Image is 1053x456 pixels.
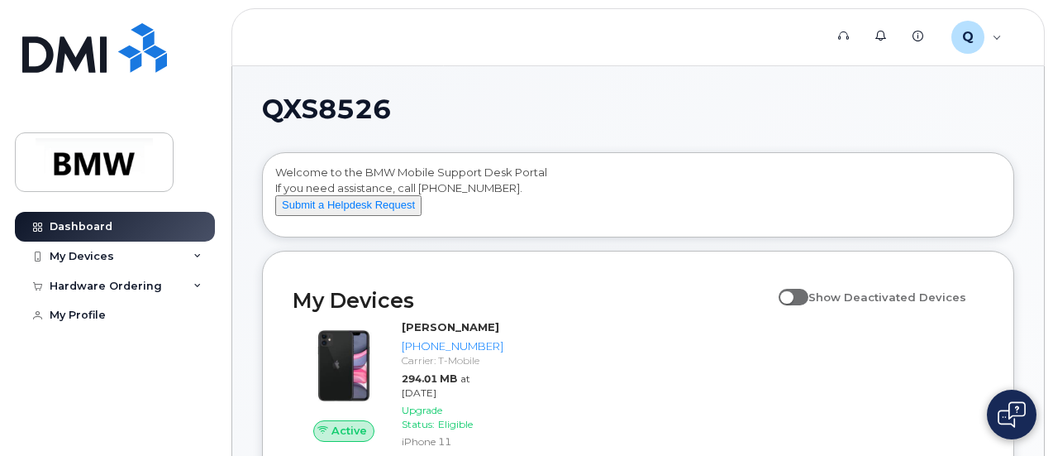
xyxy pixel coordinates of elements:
div: [PHONE_NUMBER] [402,338,503,354]
div: Carrier: T-Mobile [402,353,503,367]
input: Show Deactivated Devices [779,281,792,295]
span: 294.01 MB [402,372,457,385]
h2: My Devices [293,288,770,313]
a: Submit a Helpdesk Request [275,198,422,211]
span: QXS8526 [262,97,391,122]
span: Show Deactivated Devices [808,290,966,304]
a: Active[PERSON_NAME][PHONE_NUMBER]Carrier: T-Mobile294.01 MBat [DATE]Upgrade Status:EligibleiPhone 11 [293,319,510,452]
span: Upgrade Status: [402,404,442,430]
strong: [PERSON_NAME] [402,320,499,334]
div: Welcome to the BMW Mobile Support Desk Portal If you need assistance, call [PHONE_NUMBER]. [275,165,1001,231]
div: iPhone 11 [402,434,503,449]
span: at [DATE] [402,372,470,399]
span: Eligible [438,418,473,430]
span: Active [331,423,367,439]
button: Submit a Helpdesk Request [275,195,422,216]
img: iPhone_11.jpg [306,328,382,404]
img: Open chat [998,401,1026,428]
